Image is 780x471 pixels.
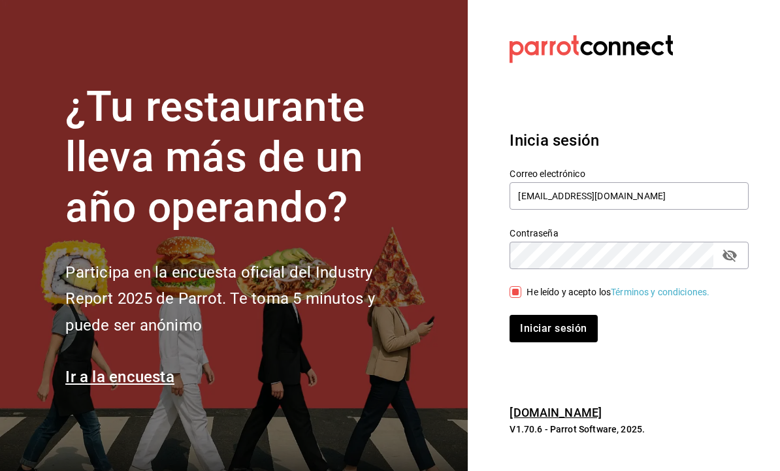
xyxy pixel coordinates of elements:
h3: Inicia sesión [510,129,749,152]
a: Ir a la encuesta [65,368,174,386]
button: passwordField [719,244,741,267]
div: He leído y acepto los [527,285,709,299]
label: Contraseña [510,229,749,238]
a: [DOMAIN_NAME] [510,406,602,419]
h1: ¿Tu restaurante lleva más de un año operando? [65,82,418,233]
a: Términos y condiciones. [611,287,709,297]
label: Correo electrónico [510,169,749,178]
p: V1.70.6 - Parrot Software, 2025. [510,423,749,436]
button: Iniciar sesión [510,315,597,342]
input: Ingresa tu correo electrónico [510,182,749,210]
h2: Participa en la encuesta oficial del Industry Report 2025 de Parrot. Te toma 5 minutos y puede se... [65,259,418,339]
